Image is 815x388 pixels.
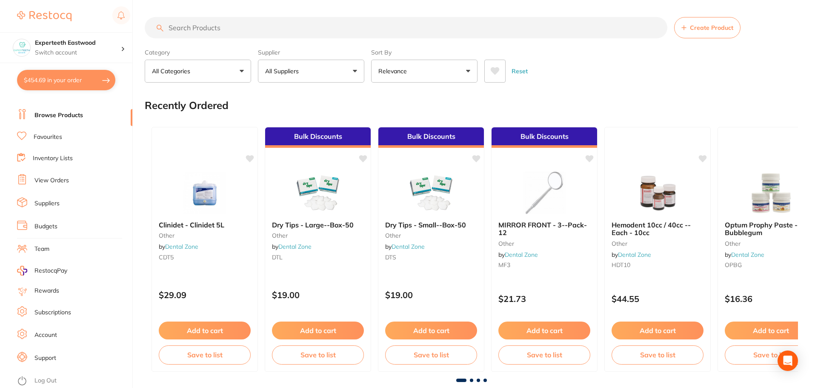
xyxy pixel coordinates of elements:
[371,60,478,83] button: Relevance
[725,251,764,259] span: by
[258,49,364,56] label: Supplier
[272,243,312,250] span: by
[517,172,572,214] img: MIRROR FRONT - 3--Pack-12
[498,294,590,304] p: $21.73
[165,243,198,250] a: Dental Zone
[34,222,57,231] a: Budgets
[674,17,741,38] button: Create Product
[612,251,651,259] span: by
[17,70,115,90] button: $454.69 in your order
[505,251,538,259] a: Dental Zone
[145,100,229,112] h2: Recently Ordered
[145,60,251,83] button: All Categories
[612,345,703,364] button: Save to list
[385,290,477,300] p: $19.00
[272,254,364,261] small: DTL
[34,267,67,275] span: RestocqPay
[159,221,251,229] b: Clinidet - Clinidet 5L
[272,345,364,364] button: Save to list
[498,345,590,364] button: Save to list
[159,243,198,250] span: by
[612,240,703,247] small: other
[278,243,312,250] a: Dental Zone
[34,287,59,295] a: Rewards
[159,232,251,239] small: other
[265,67,302,75] p: All Suppliers
[34,354,56,362] a: Support
[17,266,67,276] a: RestocqPay
[778,351,798,371] div: Open Intercom Messenger
[385,221,477,229] b: Dry Tips - Small--Box-50
[509,60,530,83] button: Reset
[731,251,764,259] a: Dental Zone
[272,232,364,239] small: other
[630,172,685,214] img: Hemodent 10cc / 40cc -- Each - 10cc
[17,374,130,388] button: Log Out
[34,331,57,339] a: Account
[378,127,484,148] div: Bulk Discounts
[371,49,478,56] label: Sort By
[378,67,410,75] p: Relevance
[743,172,798,214] img: Optum Prophy Paste - Bubblegum
[159,322,251,339] button: Add to cart
[265,127,371,148] div: Bulk Discounts
[272,322,364,339] button: Add to cart
[17,11,71,21] img: Restocq Logo
[385,345,477,364] button: Save to list
[34,199,60,208] a: Suppliers
[34,245,49,253] a: Team
[498,240,590,247] small: other
[258,60,364,83] button: All Suppliers
[145,17,667,38] input: Search Products
[35,49,121,57] p: Switch account
[498,251,538,259] span: by
[34,133,62,141] a: Favourites
[152,67,194,75] p: All Categories
[403,172,459,214] img: Dry Tips - Small--Box-50
[612,322,703,339] button: Add to cart
[272,221,364,229] b: Dry Tips - Large--Box-50
[34,176,69,185] a: View Orders
[392,243,425,250] a: Dental Zone
[34,111,83,120] a: Browse Products
[498,322,590,339] button: Add to cart
[492,127,597,148] div: Bulk Discounts
[290,172,346,214] img: Dry Tips - Large--Box-50
[498,262,590,268] small: MF3
[385,322,477,339] button: Add to cart
[159,345,251,364] button: Save to list
[612,294,703,304] p: $44.55
[35,39,121,47] h4: Experteeth Eastwood
[612,221,703,237] b: Hemodent 10cc / 40cc -- Each - 10cc
[159,290,251,300] p: $29.09
[272,290,364,300] p: $19.00
[385,254,477,261] small: DTS
[385,232,477,239] small: other
[145,49,251,56] label: Category
[177,172,232,214] img: Clinidet - Clinidet 5L
[612,262,703,268] small: HDT10
[498,221,590,237] b: MIRROR FRONT - 3--Pack-12
[159,254,251,261] small: CDT5
[17,266,27,276] img: RestocqPay
[34,308,71,317] a: Subscriptions
[33,154,73,163] a: Inventory Lists
[385,243,425,250] span: by
[618,251,651,259] a: Dental Zone
[13,39,30,56] img: Experteeth Eastwood
[17,6,71,26] a: Restocq Logo
[34,377,57,385] a: Log Out
[690,24,733,31] span: Create Product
